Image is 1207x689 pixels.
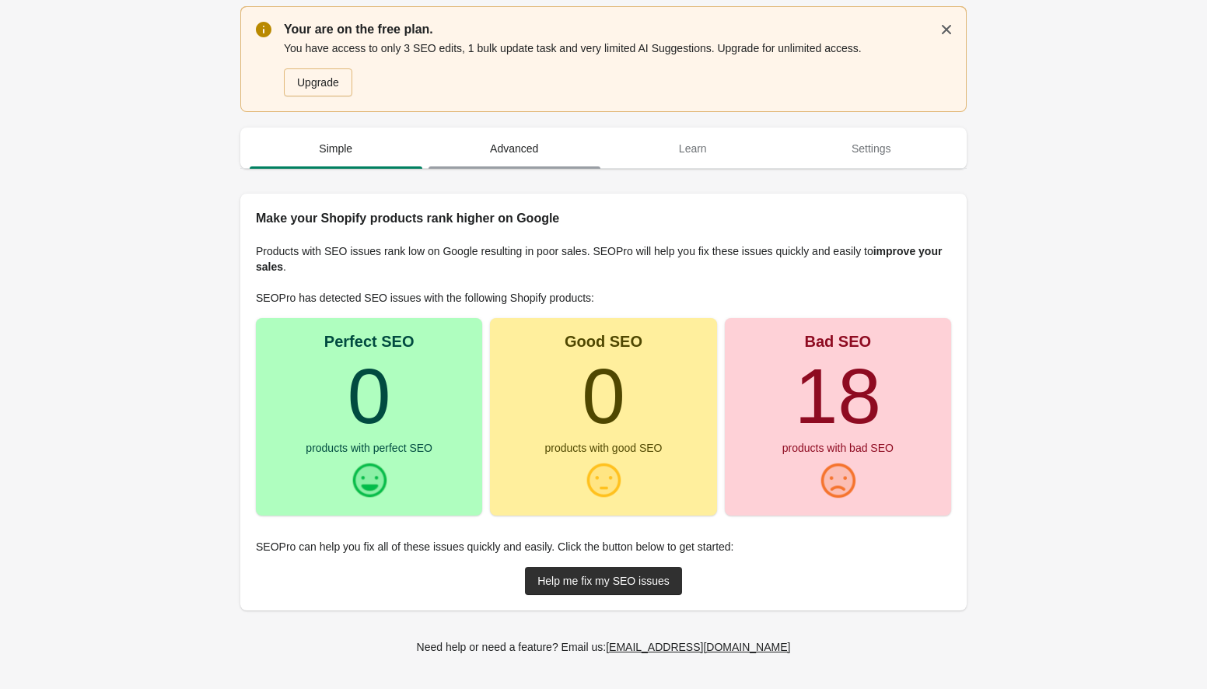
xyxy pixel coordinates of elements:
[582,352,625,439] turbo-frame: 0
[607,135,779,163] span: Learn
[565,334,642,349] div: Good SEO
[284,20,951,39] p: Your are on the free plan.
[297,76,339,89] div: Upgrade
[425,128,604,169] button: Advanced
[782,128,961,169] button: Settings
[795,352,881,439] turbo-frame: 18
[247,128,425,169] button: Simple
[537,575,670,587] div: Help me fix my SEO issues
[348,352,391,439] turbo-frame: 0
[306,442,432,453] div: products with perfect SEO
[417,638,791,656] div: Need help or need a feature? Email us:
[256,539,951,554] p: SEOPro can help you fix all of these issues quickly and easily. Click the button below to get sta...
[250,135,422,163] span: Simple
[782,442,894,453] div: products with bad SEO
[284,68,352,96] a: Upgrade
[525,567,682,595] a: Help me fix my SEO issues
[606,641,790,653] div: [EMAIL_ADDRESS][DOMAIN_NAME]
[256,209,951,228] h2: Make your Shopify products rank higher on Google
[256,243,951,275] p: Products with SEO issues rank low on Google resulting in poor sales. SEOPro will help you fix the...
[429,135,601,163] span: Advanced
[256,290,951,306] p: SEOPro has detected SEO issues with the following Shopify products:
[785,135,958,163] span: Settings
[284,39,951,98] div: You have access to only 3 SEO edits, 1 bulk update task and very limited AI Suggestions. Upgrade ...
[324,334,415,349] div: Perfect SEO
[545,442,663,453] div: products with good SEO
[603,128,782,169] button: Learn
[805,334,872,349] div: Bad SEO
[600,633,796,661] a: [EMAIL_ADDRESS][DOMAIN_NAME]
